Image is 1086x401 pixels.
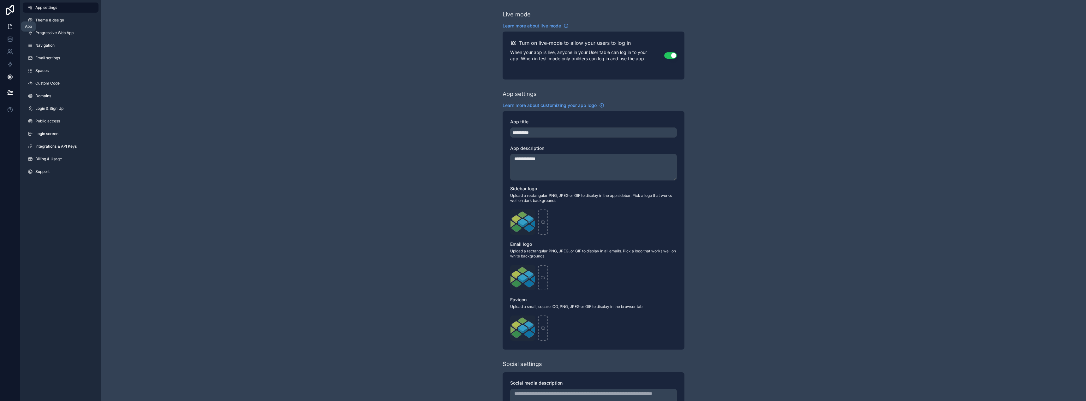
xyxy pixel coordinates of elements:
[23,3,98,13] a: App settings
[23,141,98,151] a: Integrations & API Keys
[35,18,64,23] span: Theme & design
[23,103,98,114] a: Login & Sign Up
[23,15,98,25] a: Theme & design
[35,106,63,111] span: Login & Sign Up
[503,23,561,29] span: Learn more about live mode
[23,154,98,164] a: Billing & Usage
[35,81,60,86] span: Custom Code
[23,116,98,126] a: Public access
[503,10,531,19] div: Live mode
[510,119,528,124] span: App title
[510,193,677,203] span: Upload a rectangular PNG, JPEG or GIF to display in the app sidebar. Pick a logo that works well ...
[510,304,677,309] span: Upload a small, square ICO, PNG, JPEG or GIF to display in the browser tab
[25,24,32,29] div: App
[35,30,74,35] span: Progressive Web App
[35,93,51,98] span: Domains
[510,297,527,302] span: Favicon
[510,241,532,247] span: Email logo
[35,68,49,73] span: Spaces
[35,43,55,48] span: Navigation
[23,167,98,177] a: Support
[35,131,58,136] span: Login screen
[35,56,60,61] span: Email settings
[23,28,98,38] a: Progressive Web App
[503,102,604,109] a: Learn more about customizing your app logo
[35,144,77,149] span: Integrations & API Keys
[503,23,569,29] a: Learn more about live mode
[35,5,57,10] span: App settings
[35,156,62,162] span: Billing & Usage
[503,102,597,109] span: Learn more about customizing your app logo
[23,129,98,139] a: Login screen
[510,249,677,259] span: Upload a rectangular PNG, JPEG, or GIF to display in all emails. Pick a logo that works well on w...
[510,145,544,151] span: App description
[35,119,60,124] span: Public access
[23,53,98,63] a: Email settings
[23,66,98,76] a: Spaces
[510,186,537,191] span: Sidebar logo
[23,40,98,50] a: Navigation
[23,91,98,101] a: Domains
[519,39,631,47] h2: Turn on live-mode to allow your users to log in
[510,380,563,386] span: Social media description
[510,49,664,62] p: When your app is live, anyone in your User table can log in to your app. When in test-mode only b...
[23,78,98,88] a: Custom Code
[503,360,542,369] div: Social settings
[503,90,537,98] div: App settings
[35,169,50,174] span: Support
